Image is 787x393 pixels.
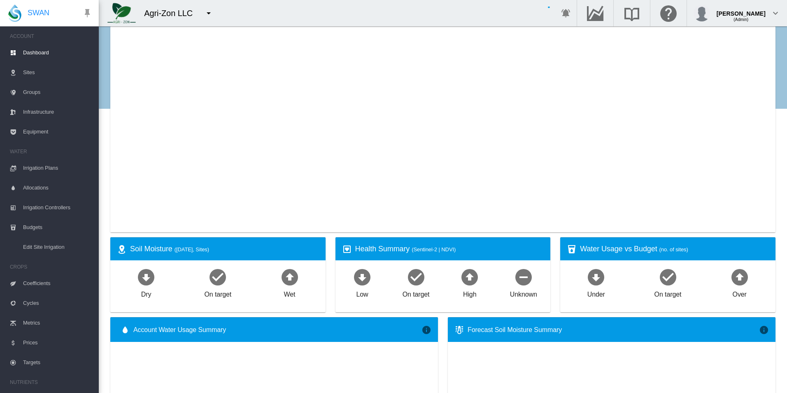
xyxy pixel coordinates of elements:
[771,8,780,18] md-icon: icon-chevron-down
[23,43,92,63] span: Dashboard
[23,274,92,293] span: Coefficients
[136,267,156,287] md-icon: icon-arrow-down-bold-circle
[558,5,574,21] button: icon-bell-ring
[10,145,92,158] span: WATER
[658,267,678,287] md-icon: icon-checkbox-marked-circle
[204,8,214,18] md-icon: icon-menu-down
[355,244,544,254] div: Health Summary
[28,8,49,18] span: SWAN
[200,5,217,21] button: icon-menu-down
[356,287,368,299] div: Low
[141,287,151,299] div: Dry
[23,102,92,122] span: Infrastructure
[23,237,92,257] span: Edit Site Irrigation
[412,246,456,253] span: (Sentinel-2 | NDVI)
[733,287,747,299] div: Over
[280,267,300,287] md-icon: icon-arrow-up-bold-circle
[514,267,533,287] md-icon: icon-minus-circle
[175,246,209,253] span: ([DATE], Sites)
[23,178,92,198] span: Allocations
[622,8,642,18] md-icon: Search the knowledge base
[352,267,372,287] md-icon: icon-arrow-down-bold-circle
[730,267,750,287] md-icon: icon-arrow-up-bold-circle
[468,325,759,335] div: Forecast Soil Moisture Summary
[654,287,682,299] div: On target
[454,325,464,335] md-icon: icon-thermometer-lines
[10,30,92,43] span: ACCOUNT
[403,287,430,299] div: On target
[8,5,21,22] img: SWAN-Landscape-Logo-Colour-drop.png
[144,7,200,19] div: Agri-Zon LLC
[208,267,228,287] md-icon: icon-checkbox-marked-circle
[342,244,352,254] md-icon: icon-heart-box-outline
[585,8,605,18] md-icon: Go to the Data Hub
[717,6,766,14] div: [PERSON_NAME]
[463,287,477,299] div: High
[421,325,431,335] md-icon: icon-information
[284,287,296,299] div: Wet
[23,293,92,313] span: Cycles
[107,3,136,23] img: 7FicoSLW9yRjj7F2+0uvjPufP+ga39vogPu+G1+wvBtcm3fNv859aGr42DJ5pXiEAAAAAAAAAAAAAAAAAAAAAAAAAAAAAAAAA...
[567,244,577,254] md-icon: icon-cup-water
[733,17,748,22] span: (Admin)
[10,376,92,389] span: NUTRIENTS
[204,287,231,299] div: On target
[133,325,421,335] span: Account Water Usage Summary
[23,82,92,102] span: Groups
[23,218,92,237] span: Budgets
[130,244,319,254] div: Soil Moisture
[23,313,92,333] span: Metrics
[659,246,688,253] span: (no. of sites)
[406,267,426,287] md-icon: icon-checkbox-marked-circle
[120,325,130,335] md-icon: icon-water
[561,8,571,18] md-icon: icon-bell-ring
[586,267,606,287] md-icon: icon-arrow-down-bold-circle
[23,353,92,372] span: Targets
[117,244,127,254] md-icon: icon-map-marker-radius
[759,325,769,335] md-icon: icon-information
[23,63,92,82] span: Sites
[694,5,710,21] img: profile.jpg
[460,267,480,287] md-icon: icon-arrow-up-bold-circle
[23,158,92,178] span: Irrigation Plans
[587,287,605,299] div: Under
[580,244,769,254] div: Water Usage vs Budget
[10,260,92,274] span: CROPS
[23,333,92,353] span: Prices
[659,8,678,18] md-icon: Click here for help
[23,198,92,218] span: Irrigation Controllers
[510,287,537,299] div: Unknown
[23,122,92,142] span: Equipment
[82,8,92,18] md-icon: icon-pin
